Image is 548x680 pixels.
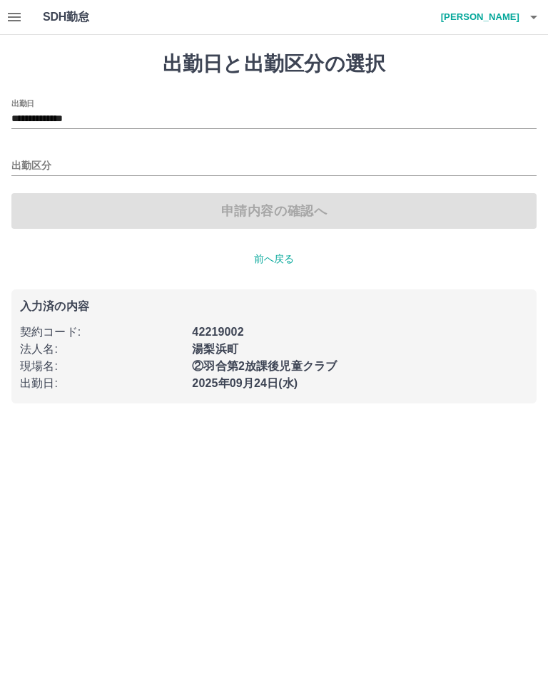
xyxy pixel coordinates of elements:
[192,326,243,338] b: 42219002
[192,360,337,372] b: ②羽合第2放課後児童クラブ
[11,52,537,76] h1: 出勤日と出勤区分の選択
[20,301,528,312] p: 入力済の内容
[192,343,238,355] b: 湯梨浜町
[11,252,537,267] p: 前へ戻る
[192,377,298,389] b: 2025年09月24日(水)
[11,98,34,108] label: 出勤日
[20,324,183,341] p: 契約コード :
[20,358,183,375] p: 現場名 :
[20,375,183,392] p: 出勤日 :
[20,341,183,358] p: 法人名 :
